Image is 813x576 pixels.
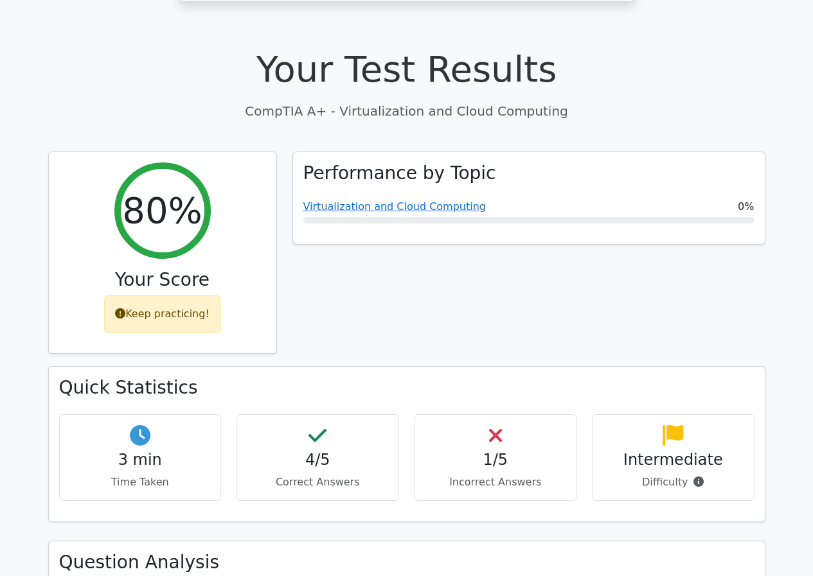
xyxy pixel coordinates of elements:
[104,295,220,333] div: Keep practicing!
[738,199,754,214] span: 0%
[603,475,744,490] p: Difficulty
[303,162,496,184] h3: Performance by Topic
[122,189,202,232] h2: 80%
[48,48,765,91] h1: Your Test Results
[70,451,211,469] h4: 3 min
[70,475,211,490] p: Time Taken
[425,451,566,469] h4: 1/5
[425,475,566,490] p: Incorrect Answers
[59,377,755,399] h3: Quick Statistics
[303,200,487,213] a: Virtualization and Cloud Computing
[48,101,765,121] p: CompTIA A+ - Virtualization and Cloud Computing
[247,475,388,490] p: Correct Answers
[603,451,744,469] h4: Intermediate
[247,451,388,469] h4: 4/5
[59,552,755,573] h3: Question Analysis
[59,269,266,291] h3: Your Score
